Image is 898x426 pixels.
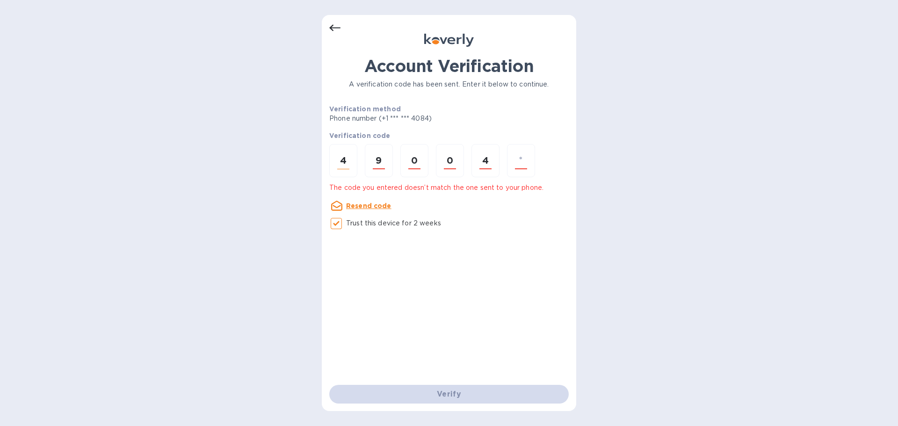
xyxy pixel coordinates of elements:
[329,56,569,76] h1: Account Verification
[329,131,569,140] p: Verification code
[346,218,441,228] p: Trust this device for 2 weeks
[329,105,401,113] b: Verification method
[329,79,569,89] p: A verification code has been sent. Enter it below to continue.
[329,183,569,193] p: The code you entered doesn’t match the one sent to your phone.
[346,202,391,209] u: Resend code
[329,114,503,123] p: Phone number (+1 *** *** 4084)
